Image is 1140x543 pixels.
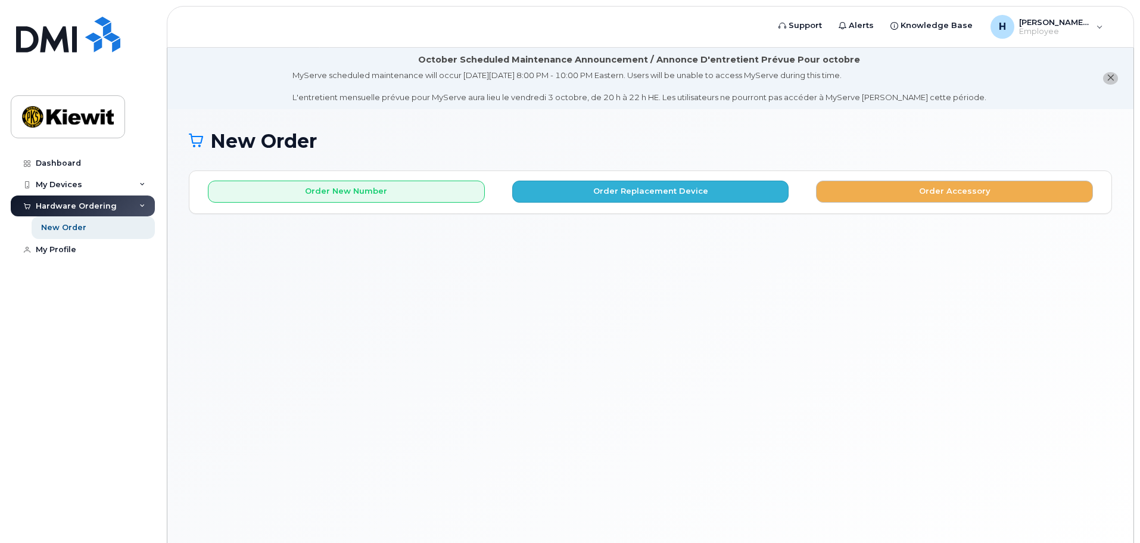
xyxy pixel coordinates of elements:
[208,181,485,203] button: Order New Number
[189,131,1112,151] h1: New Order
[1088,491,1131,534] iframe: Messenger Launcher
[512,181,789,203] button: Order Replacement Device
[1103,72,1118,85] button: close notification
[292,70,986,103] div: MyServe scheduled maintenance will occur [DATE][DATE] 8:00 PM - 10:00 PM Eastern. Users will be u...
[418,54,860,66] div: October Scheduled Maintenance Announcement / Annonce D'entretient Prévue Pour octobre
[816,181,1093,203] button: Order Accessory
